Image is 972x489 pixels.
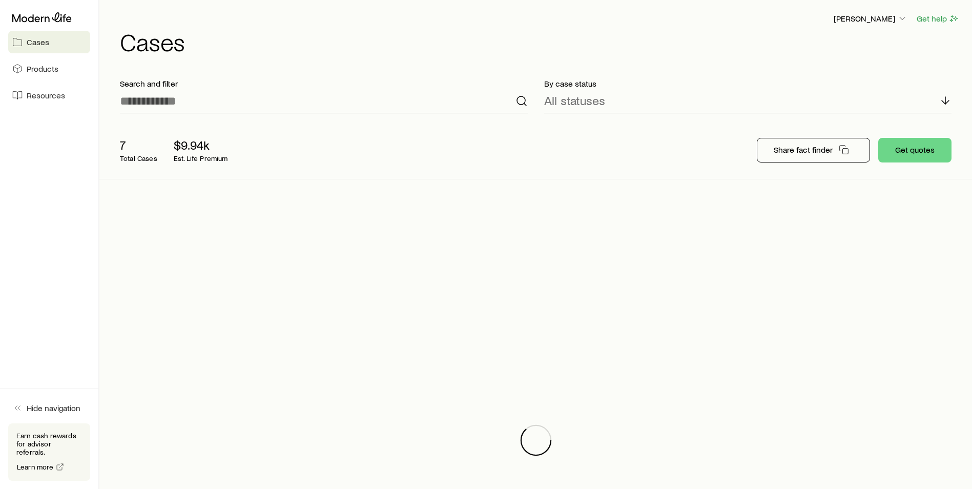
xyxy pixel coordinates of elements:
p: All statuses [544,93,605,108]
p: [PERSON_NAME] [834,13,907,24]
p: By case status [544,78,952,89]
button: Get help [916,13,960,25]
button: Get quotes [878,138,952,162]
h1: Cases [120,29,960,54]
div: Earn cash rewards for advisor referrals.Learn more [8,423,90,481]
a: Resources [8,84,90,107]
a: Products [8,57,90,80]
span: Learn more [17,463,54,471]
span: Cases [27,37,49,47]
p: Total Cases [120,154,157,162]
button: Hide navigation [8,397,90,419]
p: Share fact finder [774,145,833,155]
a: Cases [8,31,90,53]
p: $9.94k [174,138,228,152]
p: Search and filter [120,78,528,89]
span: Resources [27,90,65,100]
p: Earn cash rewards for advisor referrals. [16,432,82,456]
p: 7 [120,138,157,152]
span: Products [27,64,58,74]
button: [PERSON_NAME] [833,13,908,25]
button: Share fact finder [757,138,870,162]
span: Hide navigation [27,403,80,413]
p: Est. Life Premium [174,154,228,162]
